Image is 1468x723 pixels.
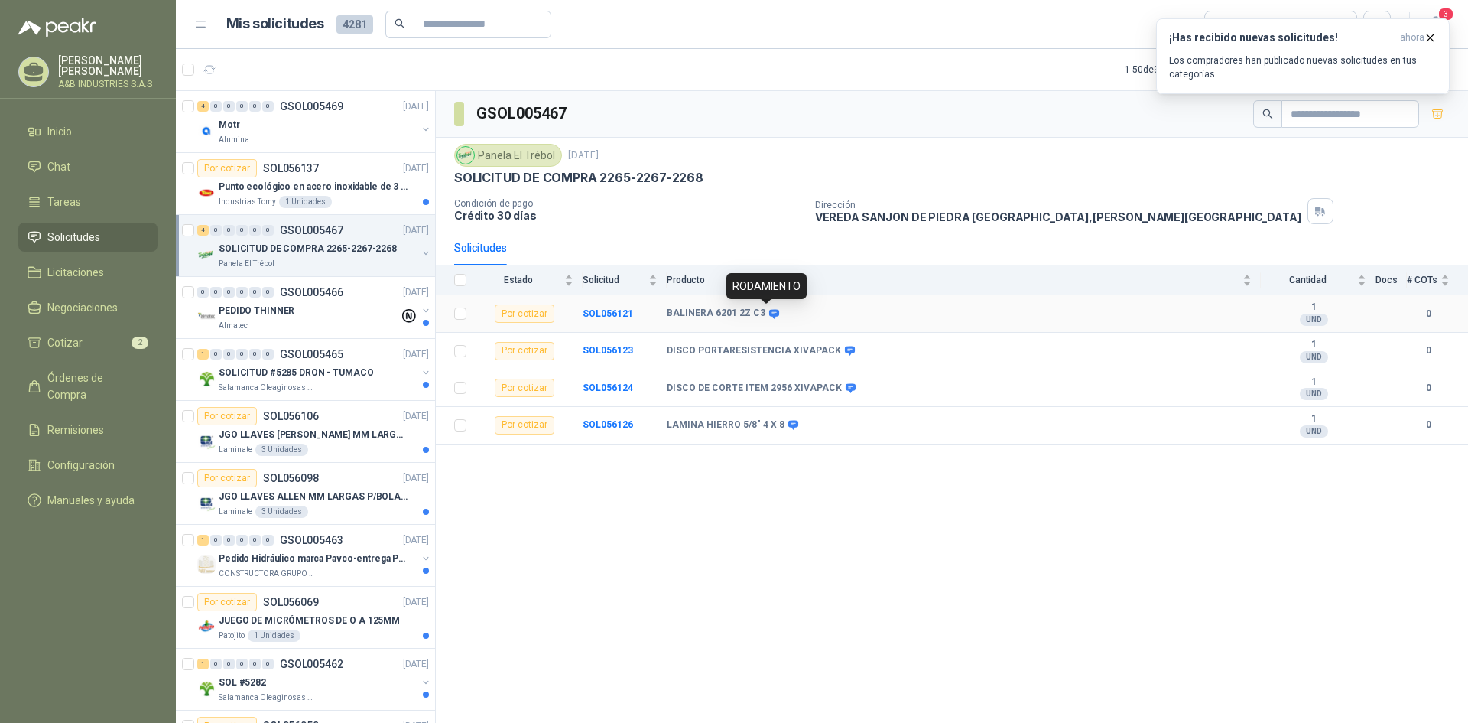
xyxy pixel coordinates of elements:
img: Logo peakr [18,18,96,37]
p: Pedido Hidráulico marca Pavco-entrega Popayán [219,552,409,566]
b: 0 [1407,307,1450,321]
a: Por cotizarSOL056137[DATE] Company LogoPunto ecológico en acero inoxidable de 3 puestos, con capa... [176,153,435,215]
a: Tareas [18,187,158,217]
span: Cantidad [1261,275,1354,285]
a: 1 0 0 0 0 0 GSOL005465[DATE] Company LogoSOLICITUD #5285 DRON - TUMACOSalamanca Oleaginosas SAS [197,345,432,394]
p: Condición de pago [454,198,803,209]
b: DISCO PORTARESISTENCIA XIVAPACK [667,345,841,357]
div: 1 [197,535,209,546]
a: Solicitudes [18,223,158,252]
span: Solicitud [583,275,645,285]
div: 0 [236,101,248,112]
div: 0 [236,287,248,298]
img: Company Logo [197,679,216,698]
p: Los compradores han publicado nuevas solicitudes en tus categorías. [1169,54,1437,81]
b: 0 [1407,418,1450,432]
th: Docs [1375,265,1407,295]
div: 4 [197,225,209,236]
p: VEREDA SANJON DE PIEDRA [GEOGRAPHIC_DATA] , [PERSON_NAME][GEOGRAPHIC_DATA] [815,210,1301,223]
a: Chat [18,152,158,181]
a: Configuración [18,451,158,480]
div: 4 [197,101,209,112]
div: Panela El Trébol [454,144,562,167]
button: 3 [1422,11,1450,38]
p: [DATE] [403,99,429,114]
b: 1 [1261,376,1366,389]
span: 3 [1437,7,1454,21]
img: Company Logo [197,184,216,202]
p: [DATE] [403,533,429,548]
span: Solicitudes [47,229,100,246]
div: 0 [249,659,261,669]
div: Todas [1214,16,1246,33]
b: 1 [1261,339,1366,351]
p: SOLICITUD DE COMPRA 2265-2267-2268 [454,170,703,186]
div: 0 [197,287,209,298]
button: ¡Has recibido nuevas solicitudes!ahora Los compradores han publicado nuevas solicitudes en tus ca... [1156,18,1450,94]
img: Company Logo [197,555,216,574]
p: Salamanca Oleaginosas SAS [219,382,315,394]
img: Company Logo [197,246,216,264]
span: Inicio [47,123,72,140]
a: SOL056124 [583,383,633,393]
a: Manuales y ayuda [18,486,158,515]
div: Por cotizar [197,469,257,487]
p: Crédito 30 días [454,209,803,222]
th: Cantidad [1261,265,1375,295]
th: # COTs [1407,265,1468,295]
span: 2 [132,337,148,349]
b: BALINERA 6201 2Z C3 [667,308,765,320]
p: [DATE] [403,161,429,176]
p: Industrias Tomy [219,196,276,208]
a: SOL056123 [583,345,633,356]
p: [DATE] [403,285,429,300]
p: Salamanca Oleaginosas SAS [219,692,315,704]
p: Laminate [219,444,252,456]
a: 4 0 0 0 0 0 GSOL005467[DATE] Company LogoSOLICITUD DE COMPRA 2265-2267-2268Panela El Trébol [197,221,432,270]
img: Company Logo [197,432,216,450]
div: 0 [210,101,222,112]
span: Configuración [47,457,115,474]
div: 0 [236,349,248,360]
p: PEDIDO THINNER [219,304,294,318]
span: Negociaciones [47,299,118,316]
div: 0 [223,535,235,546]
p: SOL #5282 [219,676,266,690]
a: SOL056126 [583,419,633,430]
div: 0 [262,101,274,112]
b: DISCO DE CORTE ITEM 2956 XIVAPACK [667,383,842,395]
p: SOLICITUD DE COMPRA 2265-2267-2268 [219,242,397,256]
div: 0 [249,101,261,112]
h3: GSOL005467 [476,102,569,125]
a: Por cotizarSOL056098[DATE] Company LogoJGO LLAVES ALLEN MM LARGAS P/BOLA 4996 ULaminate3 Unidades [176,463,435,525]
a: Por cotizarSOL056106[DATE] Company LogoJGO LLAVES [PERSON_NAME] MM LARGAS 4972M [PERSON_NAME]Lami... [176,401,435,463]
div: 0 [249,287,261,298]
p: JGO LLAVES ALLEN MM LARGAS P/BOLA 4996 U [219,490,409,504]
p: Motr [219,118,240,132]
p: [DATE] [403,223,429,238]
div: Solicitudes [454,239,507,256]
p: SOL056098 [263,473,319,484]
div: 0 [262,535,274,546]
p: SOL056069 [263,597,319,607]
div: 0 [210,349,222,360]
div: 0 [223,287,235,298]
p: SOL056137 [263,163,319,174]
div: 0 [223,659,235,669]
div: Por cotizar [495,342,554,360]
th: Estado [476,265,583,295]
a: Por cotizarSOL056069[DATE] Company LogoJUEGO DE MICRÓMETROS DE O A 125MMPatojito1 Unidades [176,587,435,649]
a: Órdenes de Compra [18,363,158,409]
b: LAMINA HIERRO 5/8" 4 X 8 [667,419,784,432]
span: Órdenes de Compra [47,370,143,403]
p: GSOL005465 [280,349,343,360]
p: Patojito [219,630,245,642]
div: 1 Unidades [279,196,332,208]
img: Company Logo [457,147,474,164]
div: 0 [210,535,222,546]
b: 0 [1407,344,1450,358]
h3: ¡Has recibido nuevas solicitudes! [1169,31,1394,44]
a: Negociaciones [18,293,158,322]
span: ahora [1400,31,1424,44]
